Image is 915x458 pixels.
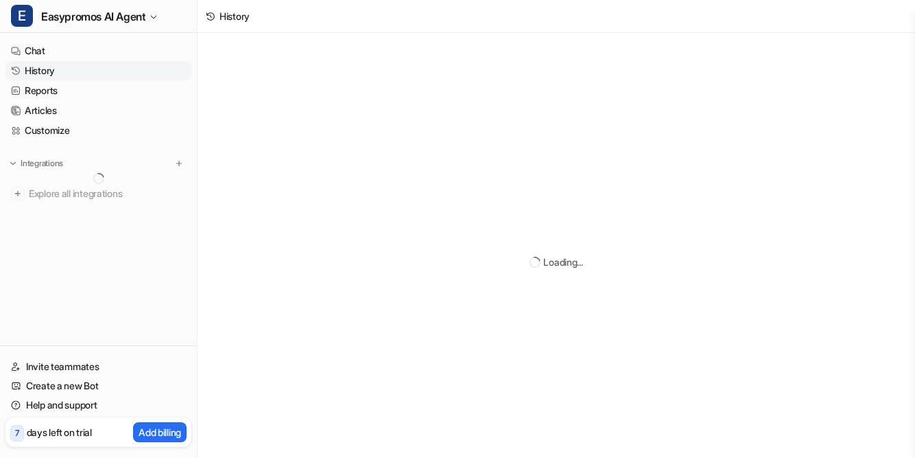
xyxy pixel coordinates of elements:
[5,101,191,120] a: Articles
[5,357,191,376] a: Invite teammates
[11,5,33,27] span: E
[133,422,187,442] button: Add billing
[11,187,25,201] img: explore all integrations
[5,157,67,170] button: Integrations
[5,41,191,60] a: Chat
[29,183,186,205] span: Explore all integrations
[5,184,191,203] a: Explore all integrations
[21,158,63,169] p: Integrations
[5,376,191,396] a: Create a new Bot
[15,427,19,439] p: 7
[5,121,191,140] a: Customize
[5,396,191,415] a: Help and support
[219,9,250,23] div: History
[5,81,191,100] a: Reports
[5,61,191,80] a: History
[543,255,582,269] div: Loading...
[41,7,145,26] span: Easypromos AI Agent
[8,159,18,168] img: expand menu
[174,159,184,168] img: menu_add.svg
[139,425,181,439] p: Add billing
[27,425,92,439] p: days left on trial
